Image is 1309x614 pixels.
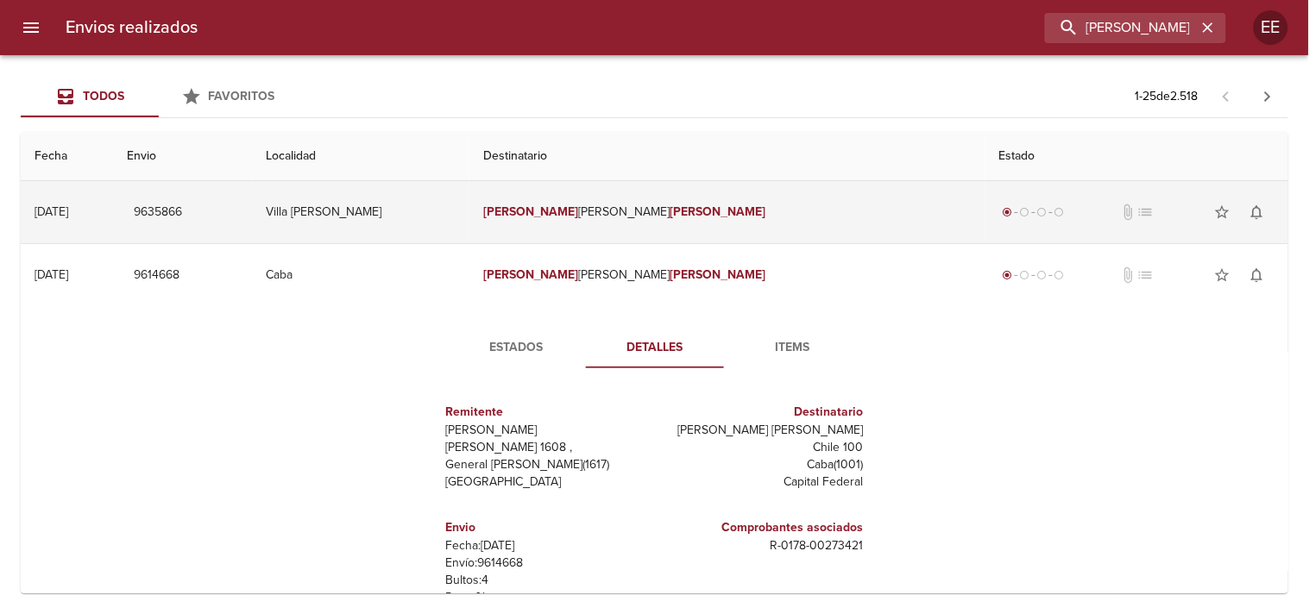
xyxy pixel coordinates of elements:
div: [DATE] [35,204,68,219]
button: menu [10,7,52,48]
span: notifications_none [1249,266,1266,284]
p: [PERSON_NAME] 1608 , [446,439,648,456]
span: Detalles [596,337,714,359]
em: [PERSON_NAME] [670,267,766,282]
span: Items [734,337,852,359]
span: radio_button_unchecked [1037,207,1048,217]
th: Envio [113,132,251,181]
button: 9635866 [127,197,189,229]
th: Estado [985,132,1288,181]
h6: Envios realizados [66,14,198,41]
span: No tiene pedido asociado [1137,204,1155,221]
h6: Remitente [446,403,648,422]
th: Fecha [21,132,113,181]
span: radio_button_unchecked [1054,207,1065,217]
p: Fecha: [DATE] [446,537,648,554]
p: Capital Federal [662,473,864,491]
h6: Comprobantes asociados [662,518,864,537]
span: Favoritos [209,89,275,103]
span: Pagina siguiente [1247,76,1288,117]
input: buscar [1045,13,1197,43]
em: [PERSON_NAME] [670,204,766,219]
h6: Destinatario [662,403,864,422]
span: No tiene documentos adjuntos [1120,266,1137,284]
div: Generado [999,204,1068,221]
p: Caba ( 1001 ) [662,456,864,473]
td: [PERSON_NAME] [469,244,985,306]
td: Caba [252,244,469,306]
p: Chile 100 [662,439,864,456]
span: radio_button_unchecked [1054,270,1065,280]
span: Pagina anterior [1205,87,1247,104]
span: 9635866 [134,202,182,223]
span: radio_button_unchecked [1020,207,1030,217]
span: Todos [83,89,124,103]
th: Destinatario [469,132,985,181]
p: [PERSON_NAME] [446,422,648,439]
span: radio_button_unchecked [1020,270,1030,280]
em: [PERSON_NAME] [483,267,579,282]
div: Abrir información de usuario [1254,10,1288,45]
button: Activar notificaciones [1240,195,1274,229]
span: star_border [1214,266,1231,284]
div: Tabs Envios [21,76,297,117]
div: [DATE] [35,267,68,282]
p: 1 - 25 de 2.518 [1136,88,1199,105]
h6: Envio [446,518,648,537]
button: Agregar a favoritos [1205,258,1240,292]
span: No tiene documentos adjuntos [1120,204,1137,221]
span: radio_button_checked [1003,207,1013,217]
em: [PERSON_NAME] [483,204,579,219]
td: Villa [PERSON_NAME] [252,181,469,243]
p: Envío: 9614668 [446,554,648,572]
p: General [PERSON_NAME] ( 1617 ) [446,456,648,473]
p: Peso: 0 kg [446,589,648,606]
span: No tiene pedido asociado [1137,266,1155,284]
th: Localidad [252,132,469,181]
div: EE [1254,10,1288,45]
div: Generado [999,266,1068,284]
span: star_border [1214,204,1231,221]
button: Activar notificaciones [1240,258,1274,292]
div: Tabs detalle de guia [448,327,862,368]
p: Bultos: 4 [446,572,648,589]
button: Agregar a favoritos [1205,195,1240,229]
p: R - 0178 - 00273421 [662,537,864,554]
span: 9614668 [134,265,179,286]
button: 9614668 [127,260,186,291]
p: [PERSON_NAME] [PERSON_NAME] [662,422,864,439]
span: radio_button_checked [1003,270,1013,280]
span: radio_button_unchecked [1037,270,1048,280]
span: Estados [458,337,576,359]
td: [PERSON_NAME] [469,181,985,243]
p: [GEOGRAPHIC_DATA] [446,473,648,491]
span: notifications_none [1249,204,1266,221]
